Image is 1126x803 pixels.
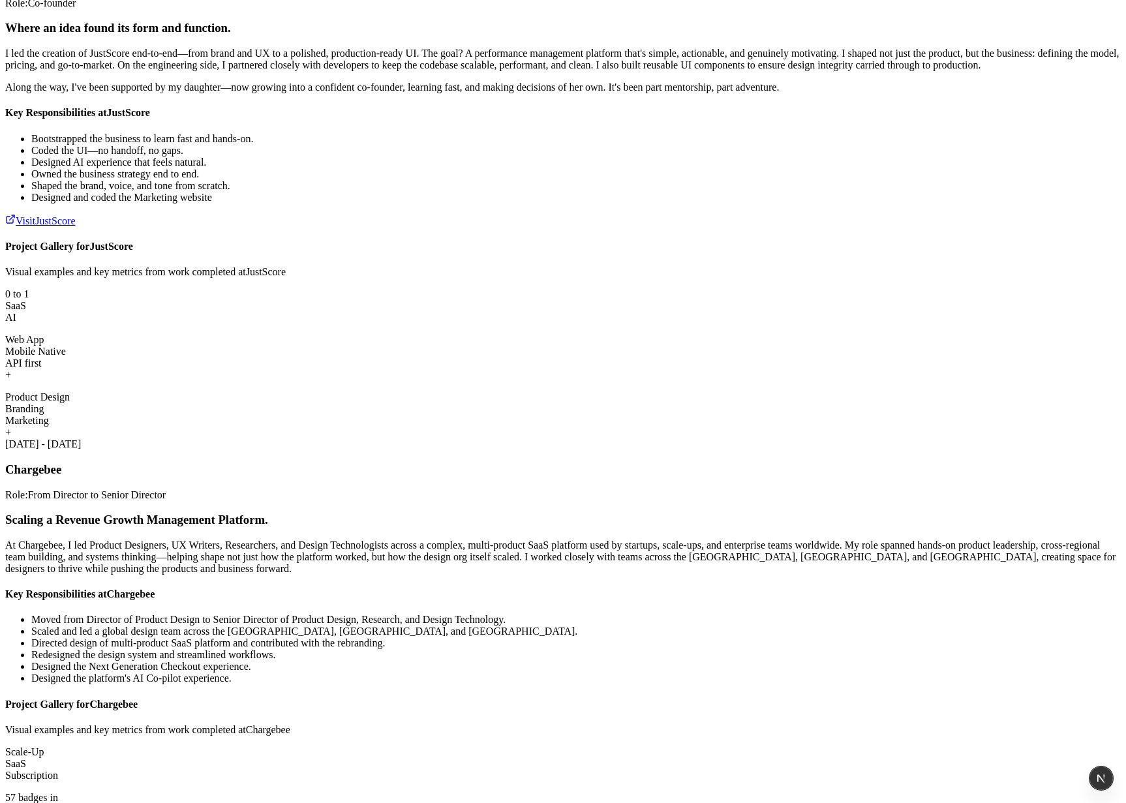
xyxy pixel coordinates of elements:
p: Visual examples and key metrics from work completed at Chargebee [5,724,1121,736]
div: Key metrics: Web App, Mobile Native, API first, + [5,334,1121,381]
p: Along the way, I've been supported by my daughter—now growing into a confident co-founder, learni... [5,82,1121,93]
div: Product Design [5,391,1121,403]
div: API first [5,357,1121,369]
h4: Key Responsibilities at JustScore [5,107,1121,119]
span: Designed the Next Generation Checkout experience. [31,661,251,672]
h3: Chargebee [5,462,1121,477]
h4: Key Responsibilities at Chargebee [5,588,1121,600]
h3: Where an idea found its form and function. [5,21,1121,35]
div: Marketing [5,415,1121,427]
div: + [5,427,1121,438]
h4: Project Gallery for Chargebee [5,699,1121,710]
span: Designed the platform's AI Co-pilot experience. [31,673,232,684]
div: Scale-Up [5,746,1121,758]
div: SaaS [5,758,1121,770]
div: SaaS [5,300,1121,312]
span: Designed and coded the Marketing website [31,192,212,203]
span: Redesigned the design system and streamlined workflows. [31,649,276,660]
time: Employment period: Nov 2020 - Dec 2024 [5,438,81,449]
span: Bootstrapped the business to learn fast and hands-on. [31,133,253,144]
h3: Scaling a Revenue Growth Management Platform. [5,513,1121,527]
span: Designed AI experience that feels natural. [31,157,206,168]
div: Key metrics: 0 to 1, SaaS, AI [5,288,1121,324]
div: Subscription [5,770,1121,781]
div: 0 to 1 [5,288,1121,300]
p: Visual examples and key metrics from work completed at JustScore [5,266,1121,278]
p: Role: From Director to Senior Director [5,489,1121,501]
span: Directed design of multi-product SaaS platform and contributed with the rebranding. [31,637,386,648]
div: Key metrics: Scale-Up, SaaS, Subscription [5,746,1121,781]
span: Owned the business strategy end to end. [31,168,199,179]
span: Moved from Director of Product Design to Senior Director of Product Design, Research, and Design ... [31,614,506,625]
a: Visit JustScore website (opens in new tab) [5,215,75,226]
ul: Key achievements and responsibilities at Chargebee [5,614,1121,684]
div: JustScore project gallery [5,241,1121,438]
div: AI [5,312,1121,324]
span: Scaled and led a global design team across the [GEOGRAPHIC_DATA], [GEOGRAPHIC_DATA], and [GEOGRAP... [31,626,577,637]
p: I led the creation of JustScore end-to-end—from brand and UX to a polished, production-ready UI. ... [5,48,1121,71]
h4: Project Gallery for JustScore [5,241,1121,252]
div: Web App [5,334,1121,346]
div: Mobile Native [5,346,1121,357]
p: At Chargebee, I led Product Designers, UX Writers, Researchers, and Design Technologists across a... [5,539,1121,575]
span: Shaped the brand, voice, and tone from scratch. [31,180,230,191]
div: + [5,369,1121,381]
span: Coded the UI—no handoff, no gaps. [31,145,183,156]
ul: Key achievements and responsibilities at JustScore [5,133,1121,204]
div: Key metrics: Product Design, Branding, Marketing, + [5,391,1121,438]
div: Branding [5,403,1121,415]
